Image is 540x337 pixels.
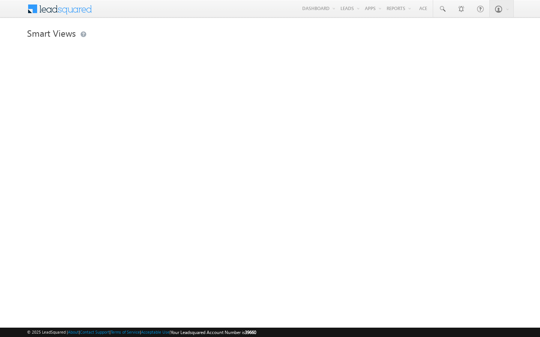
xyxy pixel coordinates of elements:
[245,330,256,335] span: 39660
[27,329,256,336] span: © 2025 LeadSquared | | | | |
[68,330,79,334] a: About
[27,27,76,39] span: Smart Views
[141,330,169,334] a: Acceptable Use
[171,330,256,335] span: Your Leadsquared Account Number is
[80,330,109,334] a: Contact Support
[111,330,140,334] a: Terms of Service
